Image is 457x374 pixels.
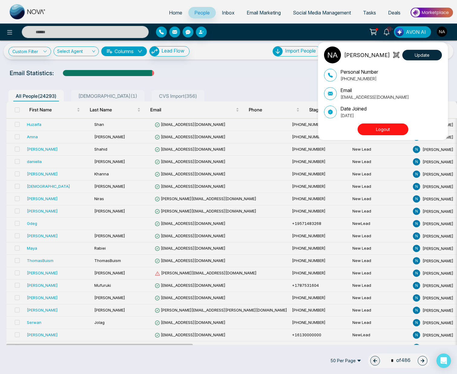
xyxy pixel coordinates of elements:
p: Email [340,87,409,94]
p: [EMAIL_ADDRESS][DOMAIN_NAME] [340,94,409,100]
p: [PHONE_NUMBER] [340,75,378,82]
button: Update [402,50,442,60]
div: Open Intercom Messenger [436,353,451,368]
p: Date Joined [340,105,367,112]
button: Logout [358,123,408,135]
p: [DATE] [340,112,367,119]
p: [PERSON_NAME] [344,51,390,59]
p: Personal Number [340,68,378,75]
